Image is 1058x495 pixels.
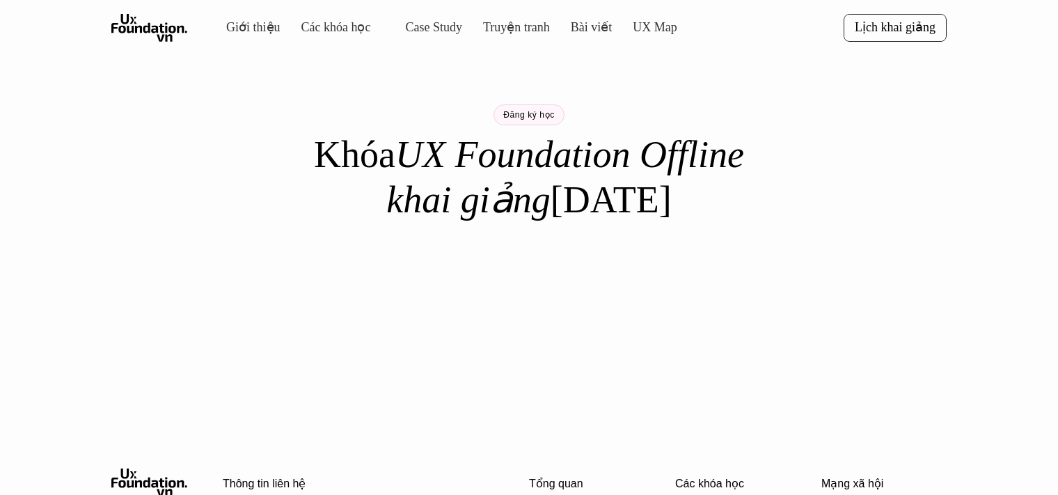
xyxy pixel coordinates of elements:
[821,477,947,490] p: Mạng xã hội
[226,20,281,34] a: Giới thiệu
[251,251,807,355] iframe: Tally form
[633,20,677,34] a: UX Map
[483,20,550,34] a: Truyện tranh
[405,20,462,34] a: Case Study
[529,477,654,490] p: Tổng quan
[301,20,371,34] a: Các khóa học
[844,14,947,41] a: Lịch khai giảng
[855,19,935,36] p: Lịch khai giảng
[571,20,613,34] a: Bài viết
[386,134,753,221] em: UX Foundation Offline khai giảng
[285,132,773,223] h1: Khóa [DATE]
[223,477,494,490] p: Thông tin liên hệ
[503,110,555,120] p: Đăng ký học
[675,477,800,490] p: Các khóa học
